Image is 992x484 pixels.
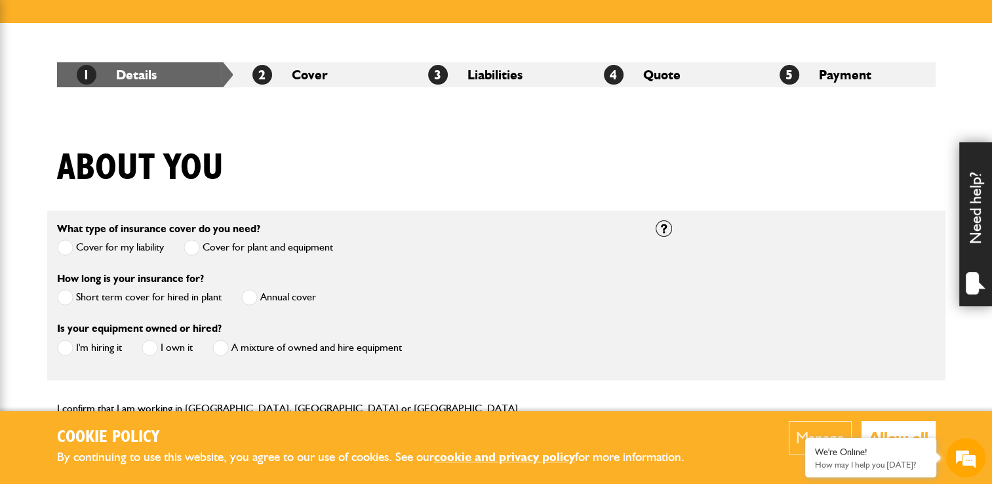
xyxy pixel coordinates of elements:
[959,142,992,306] div: Need help?
[780,65,799,85] span: 5
[184,239,333,256] label: Cover for plant and equipment
[434,449,575,464] a: cookie and privacy policy
[815,460,926,470] p: How may I help you today?
[789,421,852,454] button: Manage
[57,146,224,190] h1: About you
[57,273,204,284] label: How long is your insurance for?
[142,340,193,356] label: I own it
[428,65,448,85] span: 3
[57,323,222,334] label: Is your equipment owned or hired?
[252,65,272,85] span: 2
[57,62,233,87] li: Details
[233,62,408,87] li: Cover
[862,421,936,454] button: Allow all
[77,65,96,85] span: 1
[57,447,706,468] p: By continuing to use this website, you agree to our use of cookies. See our for more information.
[57,428,706,448] h2: Cookie Policy
[212,340,402,356] label: A mixture of owned and hire equipment
[57,224,260,234] label: What type of insurance cover do you need?
[760,62,936,87] li: Payment
[241,289,316,306] label: Annual cover
[57,340,122,356] label: I'm hiring it
[408,62,584,87] li: Liabilities
[57,239,164,256] label: Cover for my liability
[815,447,926,458] div: We're Online!
[604,65,624,85] span: 4
[57,289,222,306] label: Short term cover for hired in plant
[57,403,518,414] label: I confirm that I am working in [GEOGRAPHIC_DATA], [GEOGRAPHIC_DATA] or [GEOGRAPHIC_DATA]
[584,62,760,87] li: Quote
